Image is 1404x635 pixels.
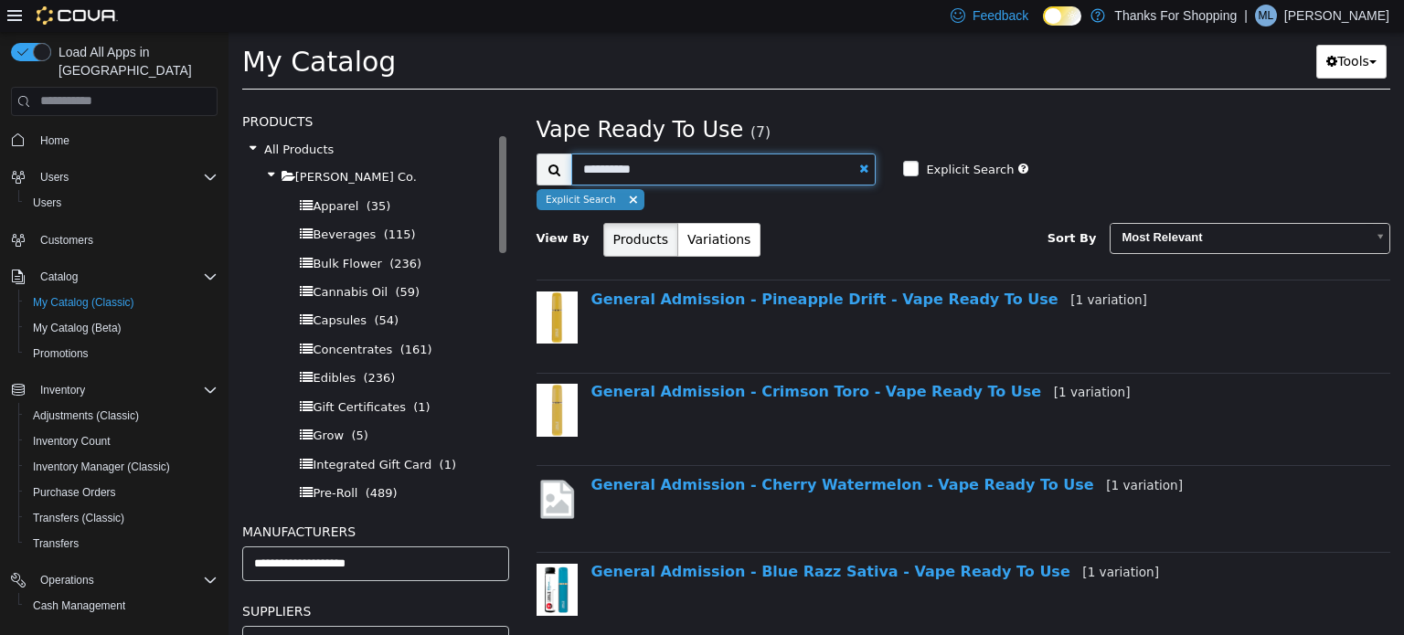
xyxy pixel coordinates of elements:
[26,533,86,555] a: Transfers
[1259,5,1274,26] span: ML
[18,505,225,531] button: Transfers (Classic)
[33,536,79,551] span: Transfers
[449,191,532,225] button: Variations
[122,397,139,410] span: (5)
[26,343,96,365] a: Promotions
[26,533,218,555] span: Transfers
[84,225,153,238] span: Bulk Flower
[363,444,954,461] a: General Admission - Cherry Watermelon - Vape Ready To Use[1 variation]
[363,351,902,368] a: General Admission - Crimson Toro - Vape Ready To Use[1 variation]
[40,573,94,587] span: Operations
[26,430,218,452] span: Inventory Count
[363,531,931,548] a: General Admission - Blue Razz Sativa - Vape Ready To Use[1 variation]
[84,397,115,410] span: Grow
[4,127,225,153] button: Home
[26,192,69,214] a: Users
[26,317,129,339] a: My Catalog (Beta)
[854,533,931,547] small: [1 variation]
[33,321,122,335] span: My Catalog (Beta)
[14,79,281,101] h5: Products
[84,339,127,353] span: Edibles
[18,290,225,315] button: My Catalog (Classic)
[4,164,225,190] button: Users
[825,353,902,367] small: [1 variation]
[842,260,919,275] small: [1 variation]
[317,162,388,173] span: Explicit Search
[26,405,218,427] span: Adjustments (Classic)
[40,270,78,284] span: Catalog
[33,598,125,613] span: Cash Management
[84,281,138,295] span: Capsules
[33,228,218,251] span: Customers
[26,343,218,365] span: Promotions
[134,339,166,353] span: (236)
[26,317,218,339] span: My Catalog (Beta)
[185,368,201,382] span: (1)
[819,199,868,213] span: Sort By
[375,191,450,225] button: Products
[18,593,225,619] button: Cash Management
[693,129,785,147] label: Explicit Search
[51,43,218,79] span: Load All Apps in [GEOGRAPHIC_DATA]
[84,311,164,324] span: Concentrates
[14,568,281,590] h5: Suppliers
[4,567,225,593] button: Operations
[1114,5,1237,26] p: Thanks For Shopping
[40,133,69,148] span: Home
[26,482,123,503] a: Purchase Orders
[14,489,281,511] h5: Manufacturers
[308,85,516,111] span: Vape Ready To Use
[1043,6,1081,26] input: Dark Mode
[26,595,133,617] a: Cash Management
[308,532,349,584] img: 150
[26,291,218,313] span: My Catalog (Classic)
[973,6,1028,25] span: Feedback
[172,311,204,324] span: (161)
[4,264,225,290] button: Catalog
[211,426,228,439] span: (1)
[33,266,218,288] span: Catalog
[145,281,170,295] span: (54)
[138,167,163,181] span: (35)
[67,138,188,152] span: [PERSON_NAME] Co.
[33,229,101,251] a: Customers
[33,408,139,423] span: Adjustments (Classic)
[308,259,349,312] img: 150
[33,196,61,210] span: Users
[18,341,225,366] button: Promotions
[308,445,349,490] img: missing-image.png
[166,253,191,267] span: (59)
[155,196,187,209] span: (115)
[33,379,218,401] span: Inventory
[33,569,218,591] span: Operations
[33,434,111,449] span: Inventory Count
[1043,26,1044,26] span: Dark Mode
[84,167,130,181] span: Apparel
[522,92,542,109] small: (7)
[1255,5,1277,26] div: Mike Lysack
[33,130,77,152] a: Home
[33,166,218,188] span: Users
[26,595,218,617] span: Cash Management
[1284,5,1389,26] p: [PERSON_NAME]
[18,454,225,480] button: Inventory Manager (Classic)
[18,531,225,556] button: Transfers
[26,507,218,529] span: Transfers (Classic)
[33,569,101,591] button: Operations
[26,456,177,478] a: Inventory Manager (Classic)
[26,192,218,214] span: Users
[33,166,76,188] button: Users
[33,266,85,288] button: Catalog
[33,295,134,310] span: My Catalog (Classic)
[161,225,193,238] span: (236)
[18,190,225,216] button: Users
[40,233,93,248] span: Customers
[308,199,361,213] span: View By
[14,14,167,46] span: My Catalog
[137,454,169,468] span: (489)
[26,430,118,452] a: Inventory Count
[84,368,177,382] span: Gift Certificates
[40,170,69,185] span: Users
[18,403,225,429] button: Adjustments (Classic)
[18,429,225,454] button: Inventory Count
